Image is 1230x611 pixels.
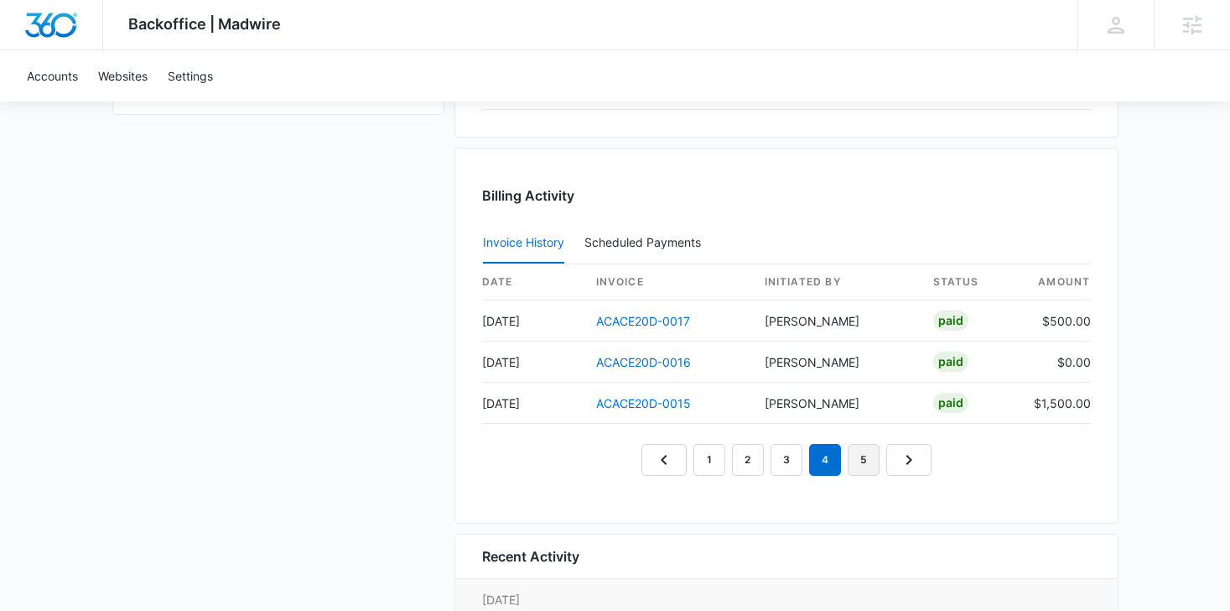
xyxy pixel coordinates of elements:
[88,50,158,102] a: Websites
[933,311,968,331] div: Paid
[1020,264,1091,300] th: amount
[809,444,841,476] em: 4
[482,300,583,342] td: [DATE]
[751,300,920,342] td: [PERSON_NAME]
[583,264,751,300] th: invoice
[596,396,691,410] a: ACACE20D-0015
[596,355,691,369] a: ACACE20D-0016
[732,444,764,476] a: Page 2
[920,264,1020,300] th: status
[771,444,802,476] a: Page 3
[482,546,579,567] h6: Recent Activity
[128,15,281,33] span: Backoffice | Madwire
[482,185,1091,206] h3: Billing Activity
[596,314,690,328] a: ACACE20D-0017
[933,393,968,413] div: Paid
[1020,342,1091,383] td: $0.00
[641,444,687,476] a: Previous Page
[1020,383,1091,424] td: $1,500.00
[693,444,725,476] a: Page 1
[933,352,968,372] div: Paid
[641,444,932,476] nav: Pagination
[751,342,920,383] td: [PERSON_NAME]
[17,50,88,102] a: Accounts
[584,237,708,248] div: Scheduled Payments
[848,444,880,476] a: Page 5
[751,383,920,424] td: [PERSON_NAME]
[158,50,223,102] a: Settings
[482,342,583,383] td: [DATE]
[483,223,564,264] button: Invoice History
[886,444,932,476] a: Next Page
[482,383,583,424] td: [DATE]
[482,264,583,300] th: date
[1020,300,1091,342] td: $500.00
[751,264,920,300] th: Initiated By
[482,591,1091,608] p: [DATE]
